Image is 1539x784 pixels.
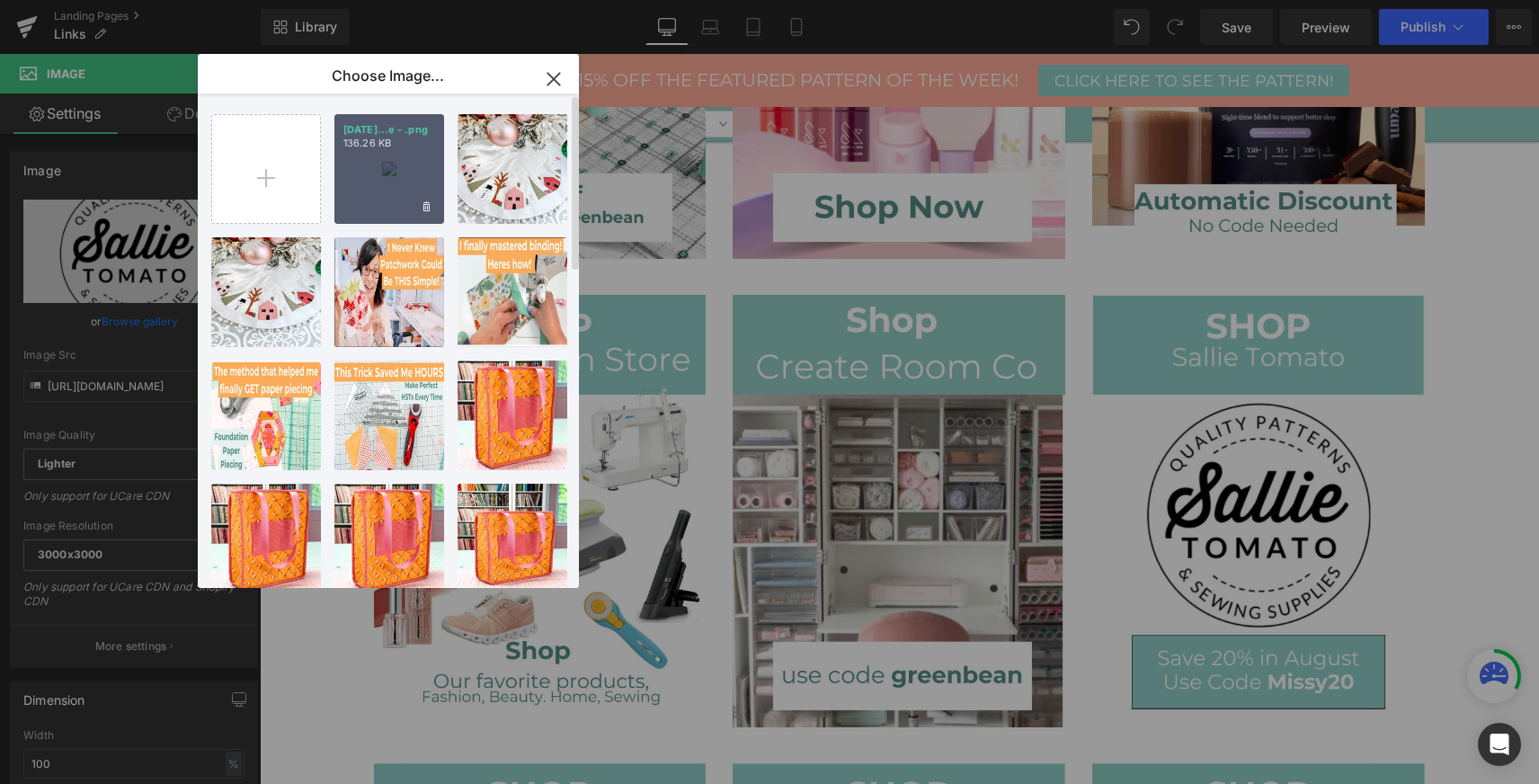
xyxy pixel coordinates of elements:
span: 🧵 Don't miss 15% OFF THE FEATURED PATTERN OF THE WEEK! [190,15,759,37]
a: CLICK HERE TO SEE THE PATTERN! [778,11,1090,42]
p: 136.26 KB [343,137,435,150]
p: Choose Image... [332,67,444,85]
p: [DATE]...e - .png [343,123,435,137]
div: Open Intercom Messenger [1478,723,1521,766]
